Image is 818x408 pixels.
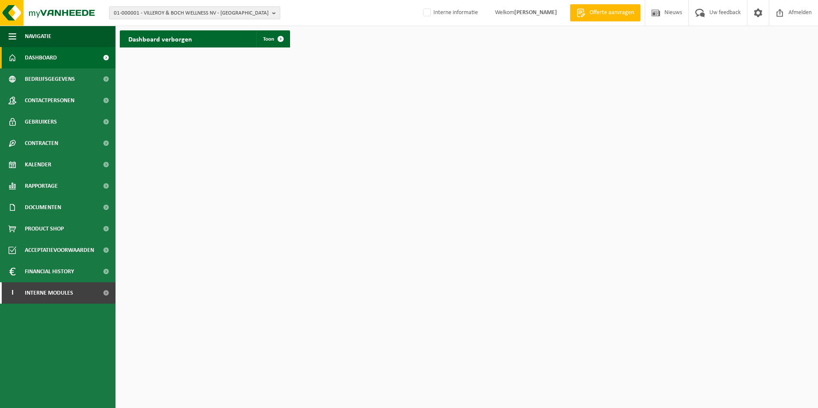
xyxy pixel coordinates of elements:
[587,9,636,17] span: Offerte aanvragen
[25,261,74,282] span: Financial History
[25,133,58,154] span: Contracten
[25,239,94,261] span: Acceptatievoorwaarden
[114,7,269,20] span: 01-000001 - VILLEROY & BOCH WELLNESS NV - [GEOGRAPHIC_DATA]
[25,26,51,47] span: Navigatie
[25,154,51,175] span: Kalender
[25,282,73,304] span: Interne modules
[25,111,57,133] span: Gebruikers
[25,90,74,111] span: Contactpersonen
[120,30,201,47] h2: Dashboard verborgen
[25,68,75,90] span: Bedrijfsgegevens
[25,218,64,239] span: Product Shop
[9,282,16,304] span: I
[263,36,274,42] span: Toon
[570,4,640,21] a: Offerte aanvragen
[256,30,289,47] a: Toon
[25,47,57,68] span: Dashboard
[25,175,58,197] span: Rapportage
[109,6,280,19] button: 01-000001 - VILLEROY & BOCH WELLNESS NV - [GEOGRAPHIC_DATA]
[25,197,61,218] span: Documenten
[421,6,478,19] label: Interne informatie
[514,9,557,16] strong: [PERSON_NAME]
